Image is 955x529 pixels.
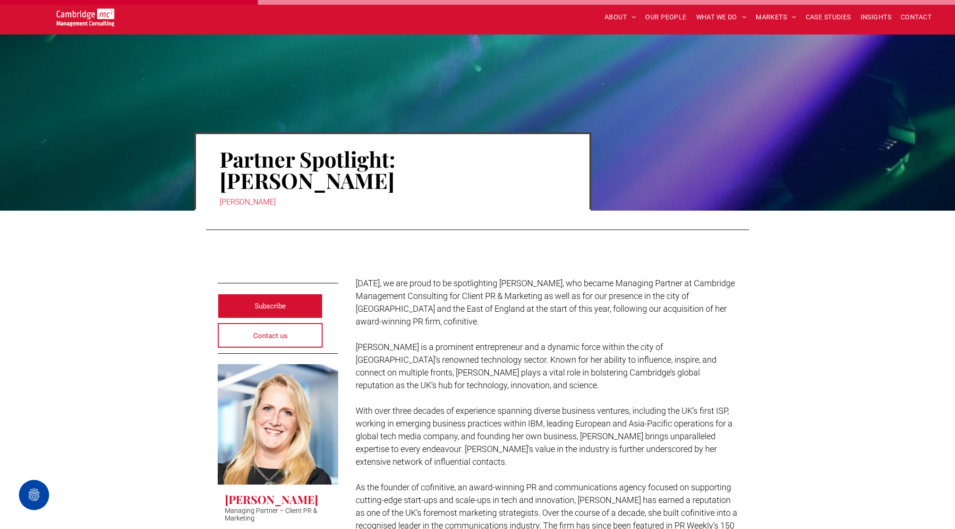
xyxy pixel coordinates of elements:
[218,323,323,348] a: Contact us
[225,492,318,507] h3: [PERSON_NAME]
[218,294,323,318] a: Subscribe
[218,364,338,485] a: Simon Crimp
[253,324,288,348] span: Contact us
[356,406,733,467] span: With over three decades of experience spanning diverse business ventures, including the UK’s firs...
[225,507,331,522] p: Managing Partner – Client PR & Marketing
[691,10,751,25] a: WHAT WE DO
[356,278,735,326] span: [DATE], we are proud to be spotlighting [PERSON_NAME], who became Managing Partner at Cambridge M...
[356,342,716,390] span: [PERSON_NAME] is a prominent entrepreneur and a dynamic force within the city of [GEOGRAPHIC_DATA...
[856,10,896,25] a: INSIGHTS
[57,9,115,26] img: Go to Homepage
[801,10,856,25] a: CASE STUDIES
[220,147,566,192] h1: Partner Spotlight: [PERSON_NAME]
[640,10,691,25] a: OUR PEOPLE
[220,196,566,209] div: [PERSON_NAME]
[896,10,936,25] a: CONTACT
[57,10,115,20] a: Your Business Transformed | Cambridge Management Consulting
[600,10,641,25] a: ABOUT
[751,10,801,25] a: MARKETS
[255,294,286,318] span: Subscribe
